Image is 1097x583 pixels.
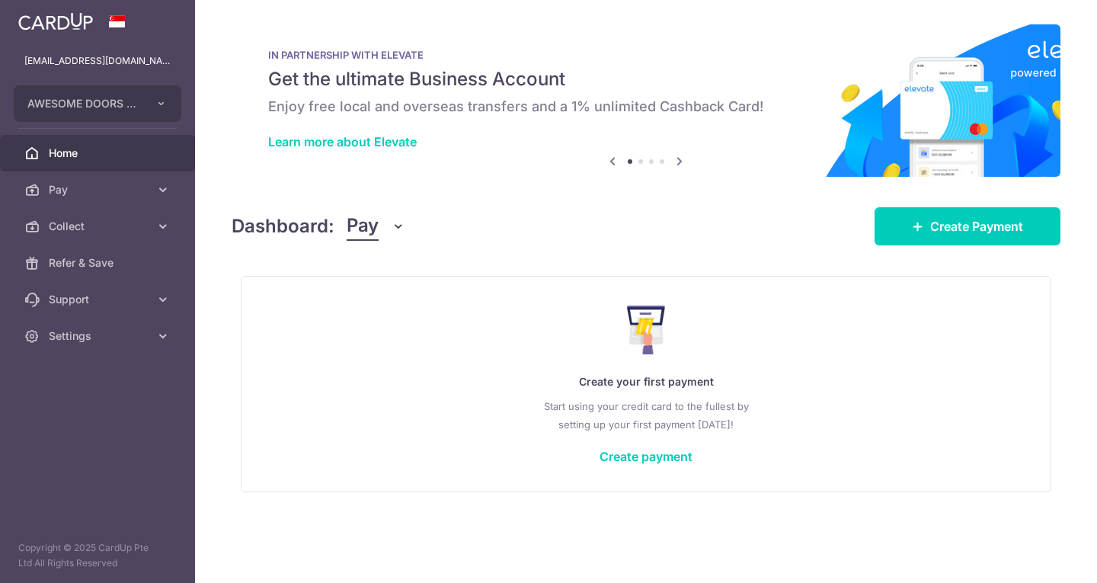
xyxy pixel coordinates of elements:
[347,212,379,241] span: Pay
[24,53,171,69] p: [EMAIL_ADDRESS][DOMAIN_NAME]
[268,134,417,149] a: Learn more about Elevate
[49,182,149,197] span: Pay
[930,217,1023,235] span: Create Payment
[268,49,1024,61] p: IN PARTNERSHIP WITH ELEVATE
[49,146,149,161] span: Home
[14,85,181,122] button: AWESOME DOORS PTE. LTD.
[18,12,93,30] img: CardUp
[49,219,149,234] span: Collect
[232,24,1060,177] img: Renovation banner
[875,207,1060,245] a: Create Payment
[272,373,1020,391] p: Create your first payment
[272,397,1020,434] p: Start using your credit card to the fullest by setting up your first payment [DATE]!
[627,306,666,354] img: Make Payment
[347,212,405,241] button: Pay
[27,96,140,111] span: AWESOME DOORS PTE. LTD.
[49,255,149,271] span: Refer & Save
[49,328,149,344] span: Settings
[600,449,692,464] a: Create payment
[268,98,1024,116] h6: Enjoy free local and overseas transfers and a 1% unlimited Cashback Card!
[49,292,149,307] span: Support
[232,213,334,240] h4: Dashboard:
[268,67,1024,91] h5: Get the ultimate Business Account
